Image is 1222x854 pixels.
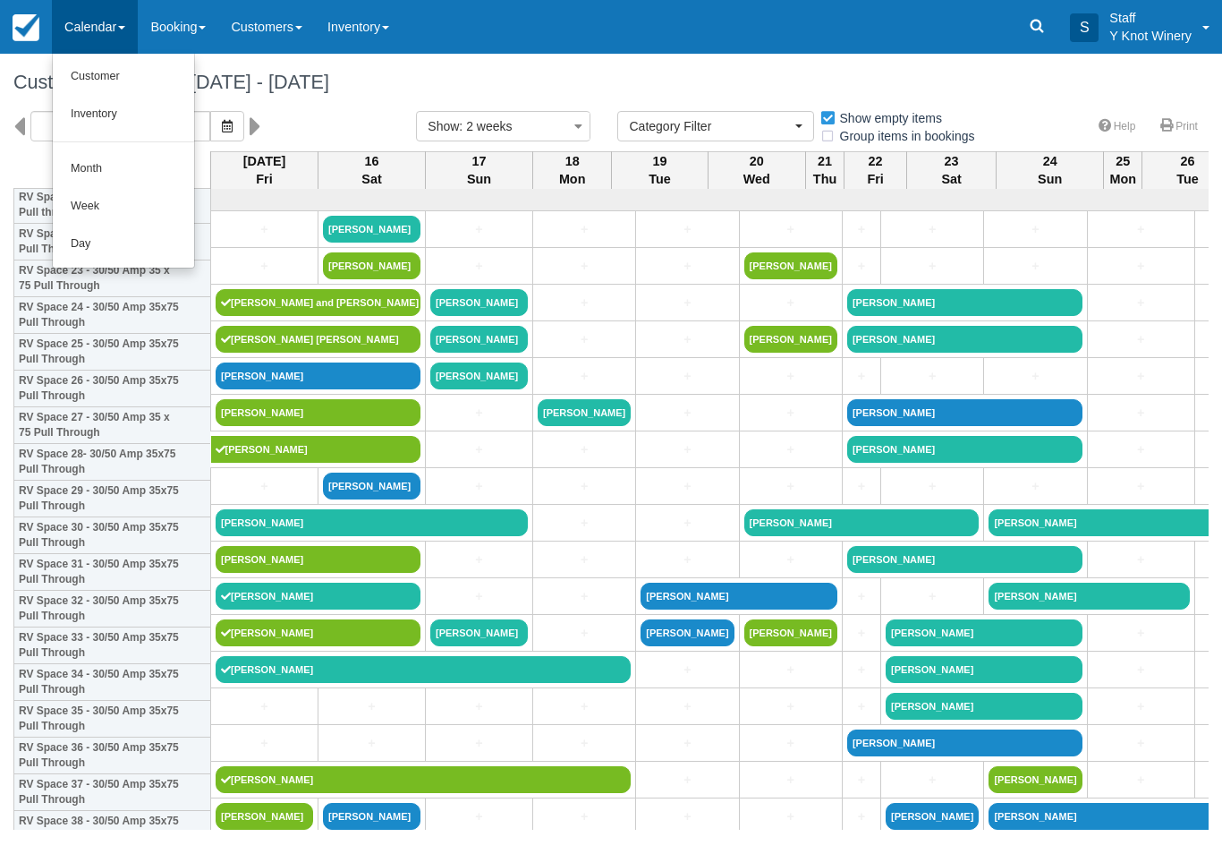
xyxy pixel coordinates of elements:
a: Inventory [53,96,194,133]
a: Day [53,226,194,263]
a: Week [53,188,194,226]
a: Month [53,150,194,188]
ul: Calendar [52,54,195,269]
a: Customer [53,58,194,96]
